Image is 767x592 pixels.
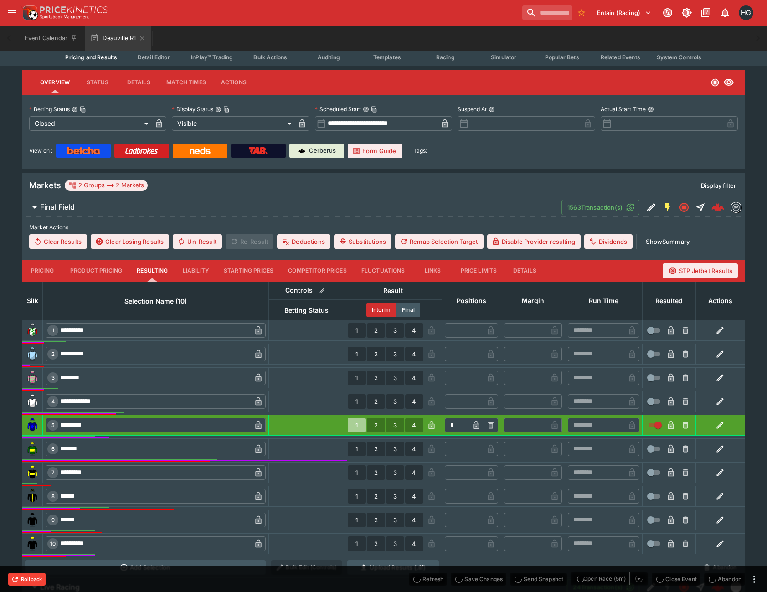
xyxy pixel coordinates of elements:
button: 3 [386,465,404,480]
span: Mark an event as closed and abandoned. [704,574,745,583]
label: View on : [29,144,52,158]
button: Documentation [698,5,714,21]
button: 1 [348,323,366,338]
button: 1 [348,371,366,385]
th: Controls [268,282,345,299]
button: 3 [386,489,404,504]
th: Margin [501,282,565,320]
button: Straight [692,199,709,216]
button: Select Tenant [592,5,657,20]
p: Betting Status [29,105,70,113]
div: c6a4e659-69f7-4722-90e5-41642b2ebdba [711,201,724,214]
button: 1 [348,465,366,480]
img: runner 8 [25,489,40,504]
span: Betting Status [274,305,339,316]
span: Pricing and Results [65,54,117,61]
img: runner 5 [25,418,40,432]
button: 1 [348,347,366,361]
span: 5 [50,422,57,428]
span: 10 [48,541,57,547]
button: ShowSummary [640,234,695,249]
button: 3 [386,536,404,551]
img: runner 1 [25,323,40,338]
button: Actual Start Time [648,106,654,113]
button: Hamish Gooch [736,3,756,23]
button: Liability [175,260,216,282]
svg: Closed [710,78,720,87]
label: Market Actions [29,221,738,234]
button: 1 [348,394,366,409]
input: search [522,5,572,20]
button: Bulk Edit (Controls) [271,560,342,575]
img: runner 4 [25,394,40,409]
span: Selection Name (10) [114,296,197,307]
button: Match Times [159,72,213,93]
div: 2 Groups 2 Markets [68,180,144,191]
button: 3 [386,323,404,338]
th: Run Time [565,282,642,320]
svg: Visible [723,77,734,88]
button: 1 [348,442,366,456]
img: runner 2 [25,347,40,361]
button: 3 [386,347,404,361]
button: 2 [367,371,385,385]
button: 2 [367,536,385,551]
img: betmakers [731,202,741,212]
button: 2 [367,465,385,480]
span: InPlay™ Trading [191,54,233,61]
button: Notifications [717,5,733,21]
button: Product Pricing [63,260,129,282]
span: 6 [50,446,57,452]
img: runner 6 [25,442,40,456]
div: betmakers [731,202,741,213]
button: 3 [386,442,404,456]
button: Suspend At [489,106,495,113]
button: STP Jetbet Results [663,263,738,278]
span: Simulator [491,54,516,61]
button: Display filter [695,178,741,193]
button: Deductions [277,234,330,249]
button: Betting StatusCopy To Clipboard [72,106,78,113]
a: Cerberus [289,144,344,158]
div: Closed [29,116,152,131]
button: 4 [405,489,423,504]
button: 4 [405,536,423,551]
label: Tags: [413,144,427,158]
span: 4 [50,398,57,405]
span: 7 [50,469,56,476]
button: 4 [405,418,423,432]
button: Resulting [129,260,175,282]
p: Cerberus [309,146,336,155]
img: Betcha [67,147,100,154]
button: Final Field [22,198,561,216]
button: Remap Selection Target [395,234,484,249]
button: Rollback [8,573,46,586]
button: Starting Prices [216,260,281,282]
button: Status [77,72,118,93]
button: Copy To Clipboard [223,106,230,113]
button: 2 [367,489,385,504]
th: Silk [22,282,43,320]
button: Edit Detail [643,199,659,216]
span: 2 [50,351,57,357]
button: Actions [213,72,254,93]
img: TabNZ [249,147,268,154]
img: runner 9 [25,513,40,527]
span: 3 [50,375,57,381]
button: 4 [405,371,423,385]
button: Price Limits [453,260,504,282]
button: 1 [348,536,366,551]
button: 3 [386,394,404,409]
span: Re-Result [226,234,273,249]
button: Add Selection [25,560,266,575]
button: Dividends [584,234,633,249]
button: Event Calendar [19,26,83,51]
span: Templates [373,54,401,61]
button: Un-Result [173,234,221,249]
h6: Final Field [40,202,75,212]
th: Positions [442,282,501,320]
span: 8 [50,493,57,499]
button: 1 [348,513,366,527]
button: 2 [367,513,385,527]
